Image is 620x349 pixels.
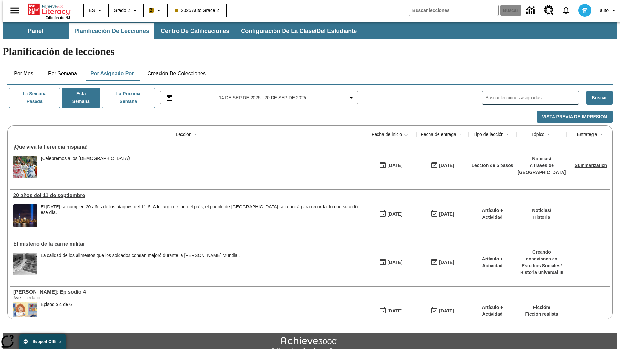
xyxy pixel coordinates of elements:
[439,162,454,170] div: [DATE]
[486,93,579,102] input: Buscar lecciones asignadas
[520,249,563,269] p: Creando conexiones en Estudios Sociales /
[597,131,605,138] button: Sort
[28,3,70,16] a: Portada
[13,241,362,247] a: El misterio de la carne militar , Lecciones
[387,162,402,170] div: [DATE]
[5,1,24,20] button: Abrir el menú lateral
[471,304,513,318] p: Artículo + Actividad
[85,66,139,81] button: Por asignado por
[598,7,609,14] span: Tauto
[150,6,153,14] span: B
[111,5,141,16] button: Grado: Grado 2, Elige un grado
[163,94,356,101] button: Seleccione el intervalo de fechas opción del menú
[595,5,620,16] button: Perfil/Configuración
[89,7,95,14] span: ES
[13,302,37,324] img: Elena está sentada en la mesa de clase, poniendo pegamento en un trozo de papel. Encima de la mes...
[540,2,558,19] a: Centro de recursos, Se abrirá en una pestaña nueva.
[13,144,362,150] a: ¡Que viva la herencia hispana!, Lecciones
[402,131,410,138] button: Sort
[586,91,613,105] button: Buscar
[522,2,540,19] a: Centro de información
[387,307,402,315] div: [DATE]
[13,156,37,178] img: dos filas de mujeres hispanas en un desfile que celebra la cultura hispana. Las mujeres lucen col...
[41,204,362,215] div: El [DATE] se cumplen 20 años de los ataques del 11-S. A lo largo de todo el país, el pueblo de [G...
[537,111,613,123] button: Vista previa de impresión
[69,23,154,39] button: Planificación de lecciones
[156,23,234,39] button: Centro de calificaciones
[377,256,405,269] button: 09/14/25: Primer día en que estuvo disponible la lección
[525,311,558,318] p: Ficción realista
[191,131,199,138] button: Sort
[7,66,40,81] button: Por mes
[387,210,402,218] div: [DATE]
[520,269,563,276] p: Historia universal III
[531,131,544,138] div: Tópico
[41,204,362,227] div: El 11 de septiembre de 2021 se cumplen 20 años de los ataques del 11-S. A lo largo de todo el paí...
[456,131,464,138] button: Sort
[175,7,219,14] span: 2025 Auto Grade 2
[575,163,607,168] a: Summarization
[518,155,566,162] p: Noticias /
[33,339,61,344] span: Support Offline
[19,334,66,349] button: Support Offline
[473,131,504,138] div: Tipo de lección
[146,5,165,16] button: Boost El color de la clase es anaranjado claro. Cambiar el color de la clase.
[372,131,402,138] div: Fecha de inicio
[471,256,513,269] p: Artículo + Actividad
[532,214,551,221] p: Historia
[504,131,512,138] button: Sort
[439,259,454,267] div: [DATE]
[3,22,617,39] div: Subbarra de navegación
[13,289,362,295] div: Elena Menope: Episodio 4
[545,131,553,138] button: Sort
[176,131,191,138] div: Lección
[429,208,456,220] button: 09/14/25: Último día en que podrá accederse la lección
[518,162,566,176] p: A través de [GEOGRAPHIC_DATA]
[429,159,456,172] button: 09/21/25: Último día en que podrá accederse la lección
[471,162,513,169] p: Lección de 5 pasos
[558,2,574,19] a: Notificaciones
[574,2,595,19] button: Escoja un nuevo avatar
[13,193,362,198] a: 20 años del 11 de septiembre, Lecciones
[46,16,70,20] span: Edición de NJ
[532,207,551,214] p: Noticias /
[13,241,362,247] div: El misterio de la carne militar
[114,7,130,14] span: Grado 2
[429,305,456,317] button: 09/14/25: Último día en que podrá accederse la lección
[3,23,68,39] button: Panel
[41,156,130,178] div: ¡Celebremos a los hispanoamericanos!
[28,2,70,20] div: Portada
[142,66,211,81] button: Creación de colecciones
[471,207,513,221] p: Artículo + Actividad
[13,253,37,275] img: Fotografía en blanco y negro que muestra cajas de raciones de comida militares con la etiqueta U....
[3,46,617,58] h1: Planificación de lecciones
[41,302,72,307] div: Episodio 4 de 6
[13,144,362,150] div: ¡Que viva la herencia hispana!
[3,23,363,39] div: Subbarra de navegación
[377,159,405,172] button: 09/15/25: Primer día en que estuvo disponible la lección
[578,4,591,17] img: avatar image
[9,88,60,108] button: La semana pasada
[13,204,37,227] img: Tributo con luces en la ciudad de Nueva York desde el Parque Estatal Liberty (Nueva Jersey)
[236,23,362,39] button: Configuración de la clase/del estudiante
[41,156,130,161] div: ¡Celebremos a los [DEMOGRAPHIC_DATA]!
[429,256,456,269] button: 09/14/25: Último día en que podrá accederse la lección
[102,88,155,108] button: La próxima semana
[577,131,597,138] div: Estrategia
[43,66,82,81] button: Por semana
[439,307,454,315] div: [DATE]
[13,295,110,300] div: Ave…cedario
[13,289,362,295] a: Elena Menope: Episodio 4, Lecciones
[41,253,240,275] div: La calidad de los alimentos que los soldados comían mejoró durante la Segunda Guerra Mundial.
[387,259,402,267] div: [DATE]
[377,208,405,220] button: 09/14/25: Primer día en que estuvo disponible la lección
[409,5,498,16] input: Buscar campo
[439,210,454,218] div: [DATE]
[86,5,107,16] button: Lenguaje: ES, Selecciona un idioma
[347,94,355,101] svg: Collapse Date Range Filter
[41,302,72,324] div: Episodio 4 de 6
